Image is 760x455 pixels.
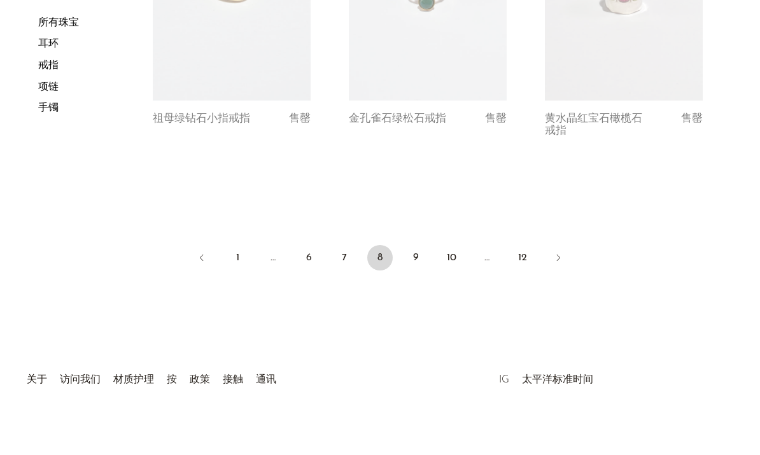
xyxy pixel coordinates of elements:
[271,253,276,263] font: …
[223,375,243,385] a: 接触
[485,113,507,124] font: 售罄
[38,60,59,71] a: 戒指
[332,245,357,270] a: 7
[296,245,321,270] a: 6
[153,113,250,125] a: 祖母绿钻石小指戒指
[681,113,703,124] font: 售罄
[545,113,648,137] a: 黄水晶红宝石橄榄石戒指
[236,253,239,263] font: 1
[20,365,283,389] ul: 快速链接
[306,253,312,263] font: 6
[518,253,527,263] font: 12
[60,375,101,385] a: 访问我们
[510,245,535,270] a: 12
[545,245,571,273] a: 下一个
[342,253,347,263] font: 7
[38,39,59,50] a: 耳环
[493,365,600,389] ul: 社交媒体
[167,375,177,385] a: 按
[256,375,276,385] a: 通讯
[38,103,59,113] a: 手镯
[153,113,250,124] font: 祖母绿钻石小指戒指
[522,375,593,385] a: 太平洋标准时间
[484,253,489,263] font: …
[499,375,509,385] a: IG
[413,253,419,263] font: 9
[38,18,79,28] a: 所有珠宝
[545,113,642,136] font: 黄水晶红宝石橄榄石戒指
[190,375,210,385] a: 政策
[349,113,446,125] a: 金孔雀石绿松石戒指
[447,253,456,263] font: 10
[189,245,215,273] a: 以前的
[225,245,250,270] a: 1
[113,375,154,385] a: 材质护理
[27,375,47,385] a: 关于
[38,82,59,92] a: 项链
[349,113,446,124] font: 金孔雀石绿松石戒指
[377,253,383,263] font: 8
[289,113,311,124] font: 售罄
[403,245,428,270] a: 9
[439,245,464,270] a: 10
